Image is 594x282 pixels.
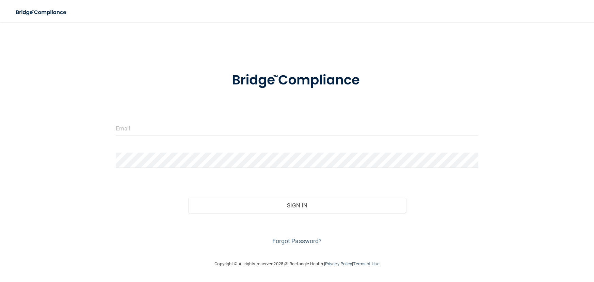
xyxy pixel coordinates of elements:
[116,121,479,136] input: Email
[272,237,322,245] a: Forgot Password?
[10,5,73,19] img: bridge_compliance_login_screen.278c3ca4.svg
[325,261,352,266] a: Privacy Policy
[173,253,421,275] div: Copyright © All rights reserved 2025 @ Rectangle Health | |
[218,63,376,98] img: bridge_compliance_login_screen.278c3ca4.svg
[188,198,406,213] button: Sign In
[353,261,379,266] a: Terms of Use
